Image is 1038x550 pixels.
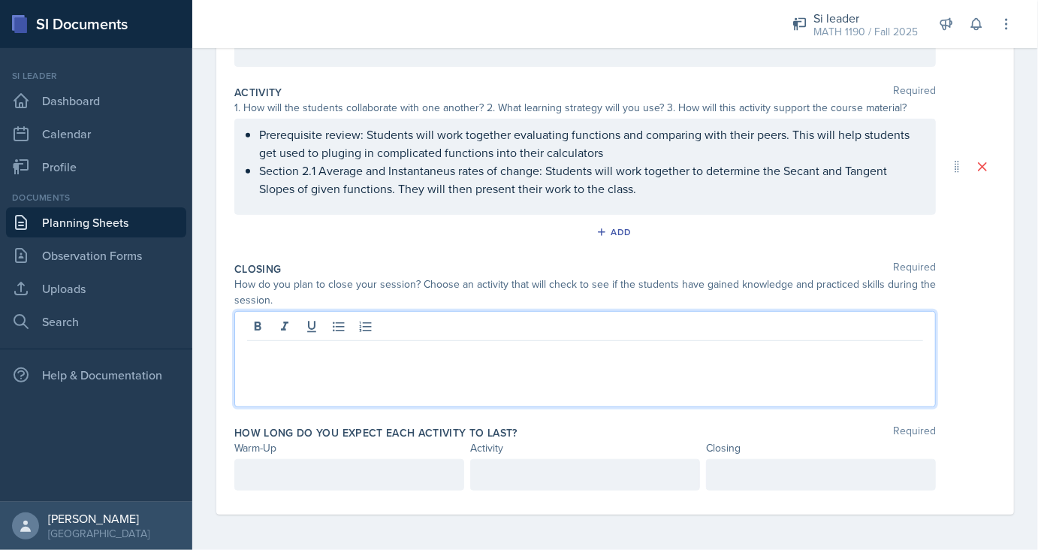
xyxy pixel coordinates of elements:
div: Add [599,226,632,238]
div: [PERSON_NAME] [48,511,149,526]
p: Section 2.1 Average and Instantaneus rates of change: Students will work together to determine th... [259,162,923,198]
a: Uploads [6,273,186,304]
p: Prerequisite review: Students will work together evaluating functions and comparing with their pe... [259,125,923,162]
span: Required [893,425,936,440]
a: Dashboard [6,86,186,116]
div: Si leader [6,69,186,83]
span: Required [893,85,936,100]
span: Required [893,261,936,277]
a: Planning Sheets [6,207,186,237]
div: How do you plan to close your session? Choose an activity that will check to see if the students ... [234,277,936,308]
label: Activity [234,85,282,100]
button: Add [591,221,640,243]
label: Closing [234,261,281,277]
div: [GEOGRAPHIC_DATA] [48,526,149,541]
a: Search [6,307,186,337]
a: Calendar [6,119,186,149]
label: How long do you expect each activity to last? [234,425,517,440]
a: Observation Forms [6,240,186,270]
div: Si leader [813,9,918,27]
div: Closing [706,440,936,456]
div: 1. How will the students collaborate with one another? 2. What learning strategy will you use? 3.... [234,100,936,116]
div: MATH 1190 / Fall 2025 [813,24,918,40]
a: Profile [6,152,186,182]
div: Warm-Up [234,440,464,456]
div: Help & Documentation [6,360,186,390]
div: Activity [470,440,700,456]
div: Documents [6,191,186,204]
